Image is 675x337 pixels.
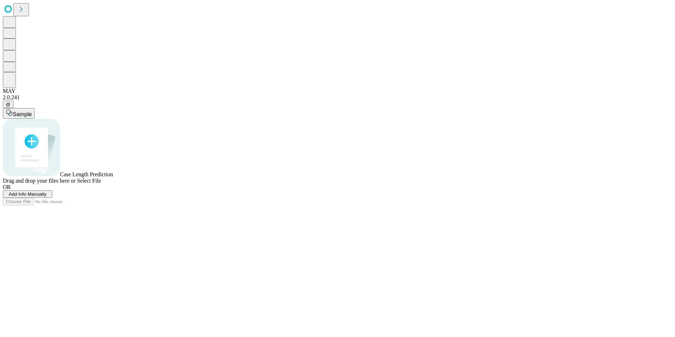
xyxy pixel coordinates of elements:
span: Drag and drop your files here or [3,178,76,184]
button: @ [3,101,13,108]
span: Add Info Manually [9,191,47,197]
button: Add Info Manually [3,190,52,198]
span: Case Length Prediction [60,171,113,177]
div: MAY [3,88,672,94]
div: 2.0.241 [3,94,672,101]
span: OR [3,184,11,190]
span: Sample [13,111,32,117]
span: @ [6,102,11,107]
span: Select File [77,178,101,184]
button: Sample [3,108,35,119]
